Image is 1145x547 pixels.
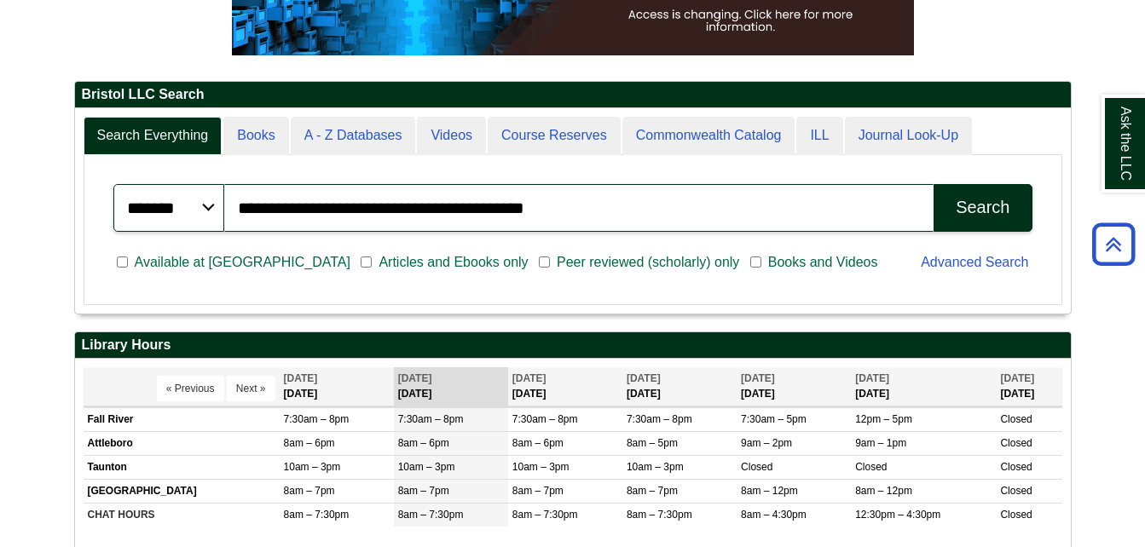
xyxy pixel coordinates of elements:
th: [DATE] [622,367,737,406]
span: Closed [1000,413,1032,425]
span: Closed [855,461,887,473]
span: [DATE] [512,372,546,384]
span: 8am – 7pm [627,485,678,497]
span: 12:30pm – 4:30pm [855,509,940,521]
span: 8am – 7pm [398,485,449,497]
span: 9am – 1pm [855,437,906,449]
th: [DATE] [394,367,508,406]
a: Back to Top [1086,233,1141,256]
td: CHAT HOURS [84,504,280,527]
span: Available at [GEOGRAPHIC_DATA] [128,252,357,273]
span: 10am – 3pm [627,461,684,473]
span: 8am – 7:30pm [398,509,464,521]
span: [DATE] [855,372,889,384]
td: [GEOGRAPHIC_DATA] [84,480,280,504]
a: Search Everything [84,117,223,155]
span: Closed [1000,509,1032,521]
a: Journal Look-Up [845,117,972,155]
span: 10am – 3pm [398,461,455,473]
span: 12pm – 5pm [855,413,912,425]
span: 8am – 12pm [741,485,798,497]
a: Commonwealth Catalog [622,117,795,155]
span: 7:30am – 8pm [627,413,692,425]
span: Books and Videos [761,252,885,273]
span: 8am – 7:30pm [284,509,350,521]
td: Attleboro [84,431,280,455]
span: 8am – 6pm [398,437,449,449]
input: Peer reviewed (scholarly) only [539,255,550,270]
span: Closed [1000,437,1032,449]
span: 8am – 12pm [855,485,912,497]
a: Videos [417,117,486,155]
th: [DATE] [508,367,622,406]
button: Next » [227,376,275,401]
a: A - Z Databases [291,117,416,155]
span: Peer reviewed (scholarly) only [550,252,746,273]
span: 8am – 7:30pm [512,509,578,521]
span: Closed [1000,461,1032,473]
button: Search [934,184,1032,232]
input: Books and Videos [750,255,761,270]
a: Books [223,117,288,155]
th: [DATE] [737,367,851,406]
a: ILL [796,117,842,155]
span: 9am – 2pm [741,437,792,449]
span: 10am – 3pm [284,461,341,473]
span: Closed [1000,485,1032,497]
span: 8am – 7pm [512,485,564,497]
h2: Bristol LLC Search [75,82,1071,108]
h2: Library Hours [75,332,1071,359]
span: 7:30am – 8pm [512,413,578,425]
span: 8am – 4:30pm [741,509,807,521]
button: « Previous [157,376,224,401]
th: [DATE] [851,367,996,406]
span: Closed [741,461,772,473]
span: [DATE] [1000,372,1034,384]
span: 8am – 6pm [512,437,564,449]
span: 8am – 7:30pm [627,509,692,521]
th: [DATE] [280,367,394,406]
span: 7:30am – 8pm [398,413,464,425]
a: Advanced Search [921,255,1028,269]
span: [DATE] [741,372,775,384]
td: Taunton [84,456,280,480]
a: Course Reserves [488,117,621,155]
span: [DATE] [398,372,432,384]
input: Available at [GEOGRAPHIC_DATA] [117,255,128,270]
span: 7:30am – 5pm [741,413,807,425]
span: 8am – 5pm [627,437,678,449]
span: Articles and Ebooks only [372,252,535,273]
span: 8am – 7pm [284,485,335,497]
div: Search [956,198,1009,217]
span: 10am – 3pm [512,461,570,473]
td: Fall River [84,407,280,431]
span: [DATE] [627,372,661,384]
span: 8am – 6pm [284,437,335,449]
input: Articles and Ebooks only [361,255,372,270]
span: 7:30am – 8pm [284,413,350,425]
th: [DATE] [996,367,1061,406]
span: [DATE] [284,372,318,384]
